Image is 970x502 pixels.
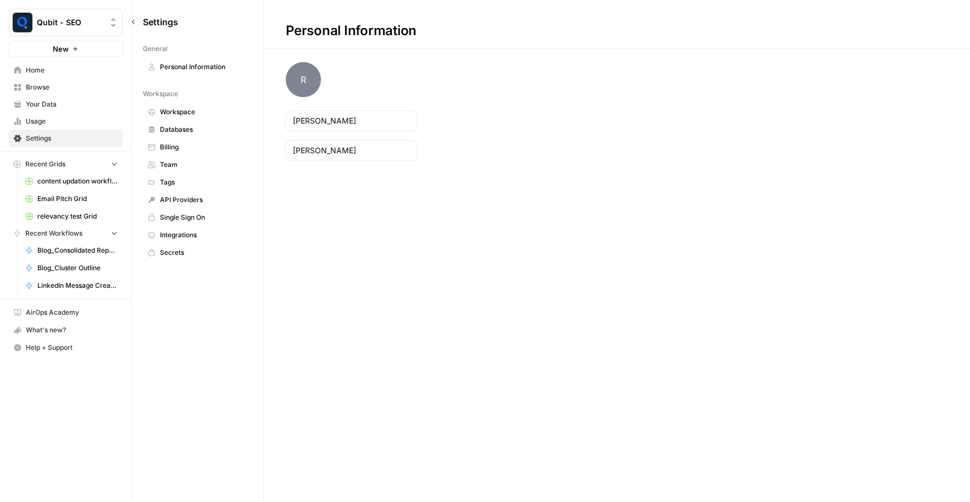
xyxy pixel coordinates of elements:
[9,322,122,338] div: What's new?
[20,208,123,225] a: relevancy test Grid
[26,308,118,317] span: AirOps Academy
[20,259,123,277] a: Blog_Cluster Outline
[143,89,178,99] span: Workspace
[26,133,118,143] span: Settings
[9,41,123,57] button: New
[143,103,252,121] a: Workspace
[9,156,123,172] button: Recent Grids
[26,343,118,353] span: Help + Support
[143,209,252,226] a: Single Sign On
[9,339,123,356] button: Help + Support
[143,121,252,138] a: Databases
[9,79,123,96] a: Browse
[9,130,123,147] a: Settings
[26,65,118,75] span: Home
[9,9,123,36] button: Workspace: Qubit - SEO
[9,321,123,339] button: What's new?
[286,62,321,97] span: R
[143,191,252,209] a: API Providers
[143,174,252,191] a: Tags
[160,248,247,258] span: Secrets
[20,190,123,208] a: Email Pitch Grid
[143,15,178,29] span: Settings
[37,281,118,291] span: LinkedIn Message Creator M&A - Phase 3
[143,156,252,174] a: Team
[9,225,123,242] button: Recent Workflows
[160,62,247,72] span: Personal Information
[37,176,118,186] span: content updation workflow
[160,125,247,135] span: Databases
[25,159,65,169] span: Recent Grids
[160,177,247,187] span: Tags
[20,242,123,259] a: Blog_Consolidated Report V3
[26,82,118,92] span: Browse
[9,96,123,113] a: Your Data
[20,277,123,294] a: LinkedIn Message Creator M&A - Phase 3
[143,244,252,261] a: Secrets
[143,226,252,244] a: Integrations
[160,213,247,222] span: Single Sign On
[53,43,69,54] span: New
[264,22,439,40] div: Personal Information
[37,263,118,273] span: Blog_Cluster Outline
[37,211,118,221] span: relevancy test Grid
[9,304,123,321] a: AirOps Academy
[160,230,247,240] span: Integrations
[25,228,82,238] span: Recent Workflows
[13,13,32,32] img: Qubit - SEO Logo
[26,99,118,109] span: Your Data
[37,194,118,204] span: Email Pitch Grid
[9,62,123,79] a: Home
[160,160,247,170] span: Team
[143,44,168,54] span: General
[160,195,247,205] span: API Providers
[143,58,252,76] a: Personal Information
[20,172,123,190] a: content updation workflow
[143,138,252,156] a: Billing
[9,113,123,130] a: Usage
[37,246,118,255] span: Blog_Consolidated Report V3
[26,116,118,126] span: Usage
[160,107,247,117] span: Workspace
[160,142,247,152] span: Billing
[37,17,103,28] span: Qubit - SEO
